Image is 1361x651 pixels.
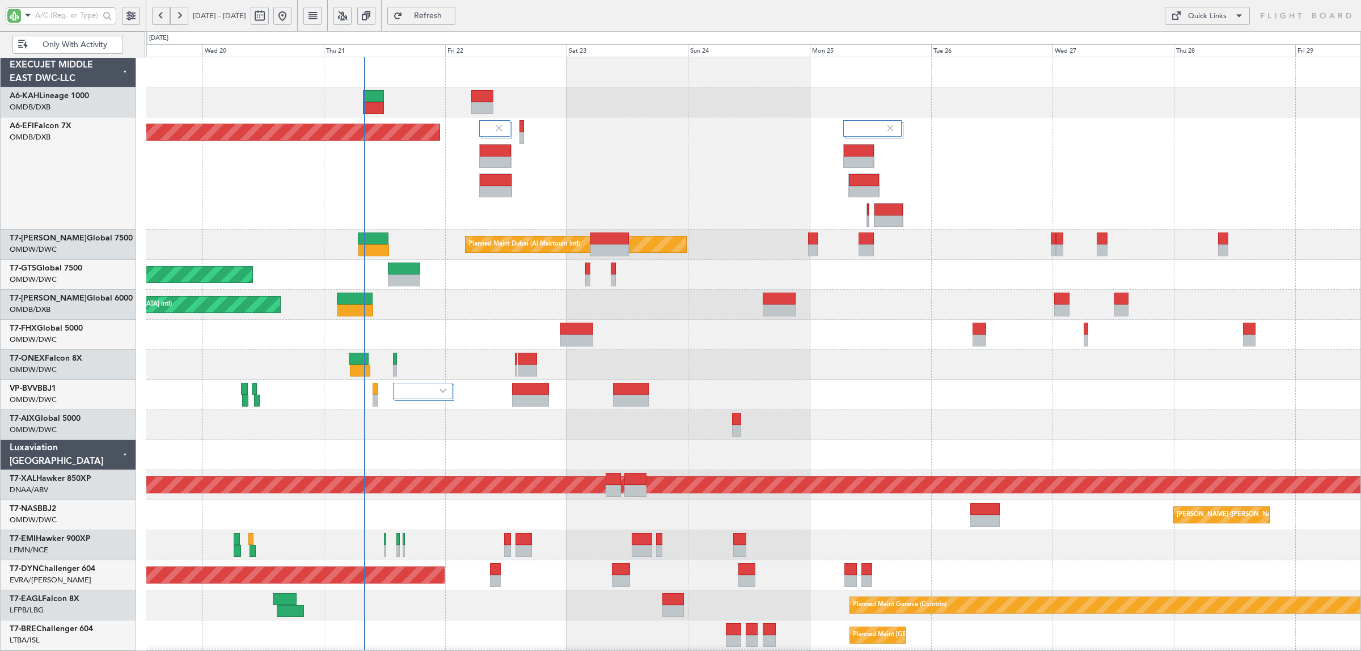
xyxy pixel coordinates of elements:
span: A6-EFI [10,122,34,130]
div: Wed 27 [1053,44,1174,58]
a: OMDW/DWC [10,365,57,375]
span: T7-EAGL [10,595,42,603]
img: gray-close.svg [885,123,895,133]
a: T7-FHXGlobal 5000 [10,324,83,332]
button: Refresh [387,7,455,25]
span: VP-BVV [10,384,37,392]
div: Planned Maint Geneva (Cointrin) [853,597,946,614]
a: T7-BREChallenger 604 [10,625,93,633]
span: T7-[PERSON_NAME] [10,234,87,242]
span: T7-NAS [10,505,37,513]
a: T7-[PERSON_NAME]Global 6000 [10,294,133,302]
a: T7-XALHawker 850XP [10,475,91,483]
span: [DATE] - [DATE] [193,11,246,21]
a: OMDW/DWC [10,425,57,435]
div: Thu 28 [1174,44,1295,58]
img: gray-close.svg [494,123,504,133]
img: arrow-gray.svg [439,388,446,393]
span: T7-EMI [10,535,36,543]
input: A/C (Reg. or Type) [35,7,99,24]
a: DNAA/ABV [10,485,48,495]
span: T7-ONEX [10,354,45,362]
a: OMDB/DXB [10,305,50,315]
a: T7-[PERSON_NAME]Global 7500 [10,234,133,242]
span: A6-KAH [10,92,39,100]
a: LTBA/ISL [10,635,40,645]
a: A6-EFIFalcon 7X [10,122,71,130]
a: OMDB/DXB [10,102,50,112]
button: Only With Activity [12,36,123,54]
a: OMDW/DWC [10,335,57,345]
span: Refresh [405,12,451,20]
a: OMDW/DWC [10,515,57,525]
div: Planned Maint [GEOGRAPHIC_DATA] ([GEOGRAPHIC_DATA]) [853,627,1032,644]
div: Fri 22 [445,44,567,58]
a: OMDW/DWC [10,244,57,255]
div: Tue 26 [931,44,1053,58]
div: Quick Links [1188,11,1227,22]
span: T7-XAL [10,475,36,483]
span: T7-BRE [10,625,36,633]
a: LFPB/LBG [10,605,44,615]
a: T7-NASBBJ2 [10,505,56,513]
a: T7-DYNChallenger 604 [10,565,95,573]
div: Planned Maint Dubai (Al Maktoum Intl) [468,236,580,253]
a: T7-EAGLFalcon 8X [10,595,79,603]
a: T7-GTSGlobal 7500 [10,264,82,272]
a: T7-ONEXFalcon 8X [10,354,82,362]
a: A6-KAHLineage 1000 [10,92,89,100]
div: [PERSON_NAME] ([PERSON_NAME] Intl) [1177,506,1296,523]
span: T7-[PERSON_NAME] [10,294,87,302]
span: T7-FHX [10,324,37,332]
div: [DATE] [149,33,168,43]
div: Sun 24 [688,44,809,58]
button: Quick Links [1165,7,1250,25]
div: Mon 25 [810,44,931,58]
a: OMDW/DWC [10,395,57,405]
div: Sat 23 [567,44,688,58]
div: Wed 20 [202,44,324,58]
span: T7-DYN [10,565,39,573]
a: OMDB/DXB [10,132,50,142]
a: OMDW/DWC [10,274,57,285]
a: T7-AIXGlobal 5000 [10,415,81,422]
span: T7-AIX [10,415,35,422]
a: VP-BVVBBJ1 [10,384,56,392]
div: Thu 21 [324,44,445,58]
a: EVRA/[PERSON_NAME] [10,575,91,585]
span: Only With Activity [30,41,119,49]
span: T7-GTS [10,264,36,272]
a: LFMN/NCE [10,545,48,555]
a: T7-EMIHawker 900XP [10,535,91,543]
